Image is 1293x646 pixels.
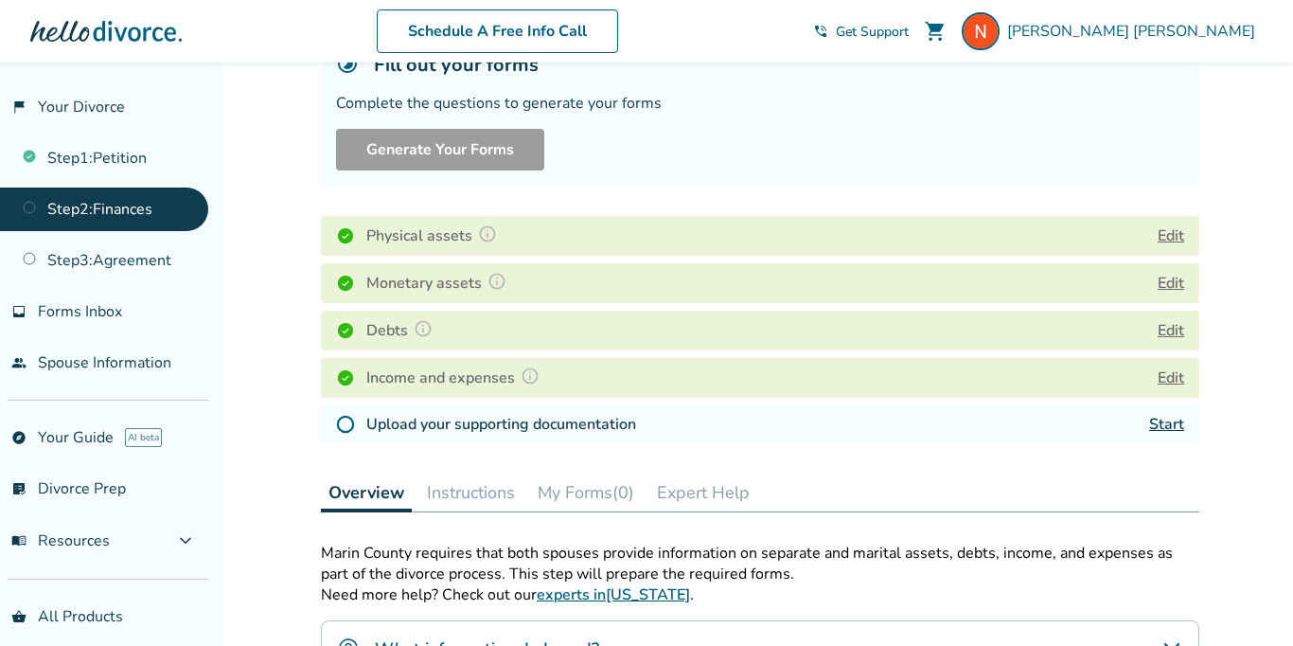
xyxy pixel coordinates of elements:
a: Schedule A Free Info Call [377,9,618,53]
button: Edit [1158,224,1184,247]
img: Completed [336,274,355,293]
button: Edit [1158,319,1184,342]
span: Forms Inbox [38,301,122,322]
span: flag_2 [11,99,27,115]
a: Start [1149,414,1184,435]
img: Completed [336,368,355,387]
button: Overview [321,474,412,512]
div: Complete the questions to generate your forms [336,93,1184,114]
span: [PERSON_NAME] [PERSON_NAME] [1007,21,1263,42]
img: Question Mark [414,319,433,338]
h4: Monetary assets [366,271,512,296]
span: menu_book [11,533,27,548]
iframe: Chat Widget [1198,555,1293,646]
p: Marin County requires that both spouses provide information on separate and marital assets, debts... [321,543,1199,584]
span: expand_more [174,529,197,552]
span: inbox [11,304,27,319]
a: phone_in_talkGet Support [813,23,909,41]
img: Question Mark [487,272,506,291]
img: Not Started [336,415,355,434]
button: Expert Help [649,474,757,511]
h4: Debts [366,318,438,343]
span: shopping_basket [11,609,27,624]
span: list_alt_check [11,481,27,496]
span: shopping_cart [924,20,947,43]
span: Get Support [836,23,909,41]
h4: Income and expenses [366,366,545,390]
button: Edit [1158,272,1184,295]
p: Need more help? Check out our . [321,584,1199,605]
button: My Forms(0) [530,474,642,511]
button: Edit [1158,367,1184,389]
a: experts in[US_STATE] [537,584,690,605]
span: Resources [11,530,110,551]
span: people [11,355,27,370]
img: Question Mark [478,224,497,243]
span: phone_in_talk [813,24,828,39]
span: AI beta [125,428,162,447]
img: Question Mark [521,367,540,386]
h4: Physical assets [366,224,503,248]
h4: Upload your supporting documentation [366,413,636,436]
span: explore [11,430,27,445]
button: Instructions [419,474,523,511]
img: Nomar Isais [962,12,1000,50]
img: Completed [336,321,355,340]
img: Completed [336,226,355,245]
button: Generate Your Forms [336,129,544,170]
